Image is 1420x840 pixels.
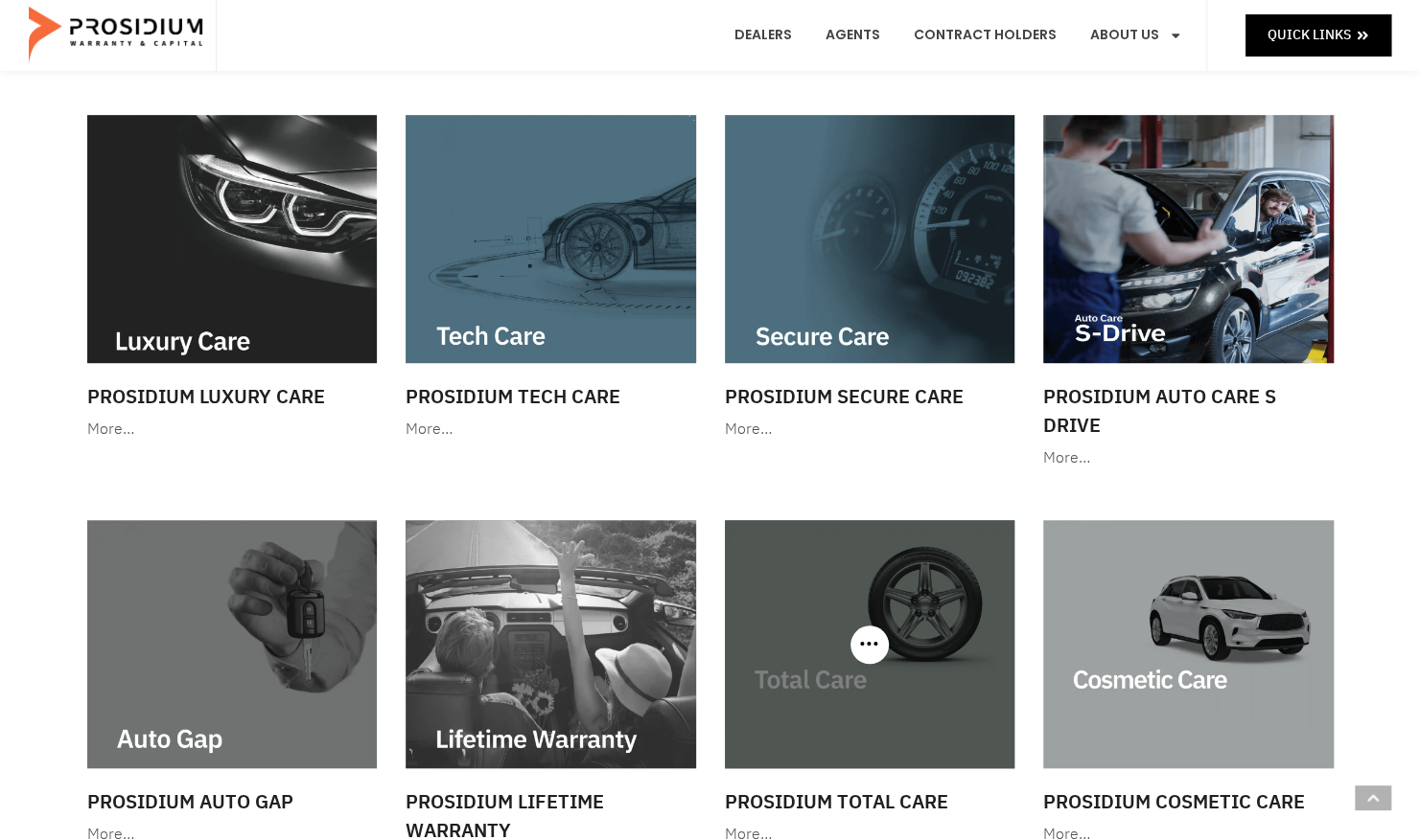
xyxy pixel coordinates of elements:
[725,787,1015,816] h3: Prosidium Total Care
[725,382,1015,411] h3: Prosidium Secure Care
[1034,105,1343,482] a: Prosidium Auto Care S Drive More…
[406,382,696,411] h3: Prosidium Tech Care
[725,416,1015,443] div: More…
[406,416,696,443] div: More…
[78,105,387,453] a: Prosidium Luxury Care More…
[87,787,378,816] h3: Prosidium Auto Gap
[87,382,378,411] h3: Prosidium Luxury Care
[1043,444,1334,472] div: More…
[1043,787,1334,816] h3: Prosidium Cosmetic Care
[1268,23,1351,47] span: Quick Links
[396,105,706,453] a: Prosidium Tech Care More…
[1043,382,1334,440] h3: Prosidium Auto Care S Drive
[87,416,378,443] div: More…
[1245,14,1391,56] a: Quick Links
[715,105,1025,453] a: Prosidium Secure Care More…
